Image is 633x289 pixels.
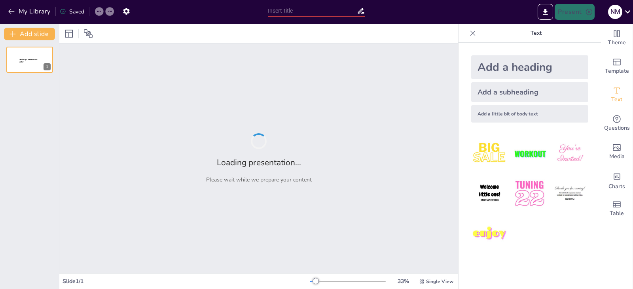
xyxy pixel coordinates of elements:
span: Position [83,29,93,38]
div: Layout [63,27,75,40]
img: 4.jpeg [471,175,508,212]
span: Questions [604,124,630,132]
img: 7.jpeg [471,215,508,252]
div: Saved [60,8,84,15]
input: Insert title [268,5,357,17]
img: 1.jpeg [471,135,508,172]
span: Theme [608,38,626,47]
button: N M [608,4,622,20]
span: Charts [608,182,625,191]
img: 3.jpeg [552,135,588,172]
div: Add text boxes [601,81,633,109]
button: Present [555,4,594,20]
span: Template [605,67,629,76]
div: N M [608,5,622,19]
div: Slide 1 / 1 [63,278,310,285]
button: Add slide [4,28,55,40]
div: Add ready made slides [601,52,633,81]
img: 5.jpeg [511,175,548,212]
button: My Library [6,5,54,18]
div: Change the overall theme [601,24,633,52]
span: Table [610,209,624,218]
div: 1 [6,47,53,73]
div: Get real-time input from your audience [601,109,633,138]
p: Text [479,24,593,43]
span: Single View [426,278,453,285]
img: 2.jpeg [511,135,548,172]
div: 33 % [394,278,413,285]
div: 1 [44,63,51,70]
div: Add a subheading [471,82,588,102]
span: Sendsteps presentation editor [19,59,37,63]
div: Add charts and graphs [601,166,633,195]
p: Please wait while we prepare your content [206,176,312,183]
span: Text [611,95,622,104]
div: Add a table [601,195,633,223]
h2: Loading presentation... [217,157,301,168]
div: Add images, graphics, shapes or video [601,138,633,166]
button: Export to PowerPoint [538,4,553,20]
div: Add a heading [471,55,588,79]
div: Add a little bit of body text [471,105,588,123]
img: 6.jpeg [552,175,588,212]
span: Media [609,152,625,161]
